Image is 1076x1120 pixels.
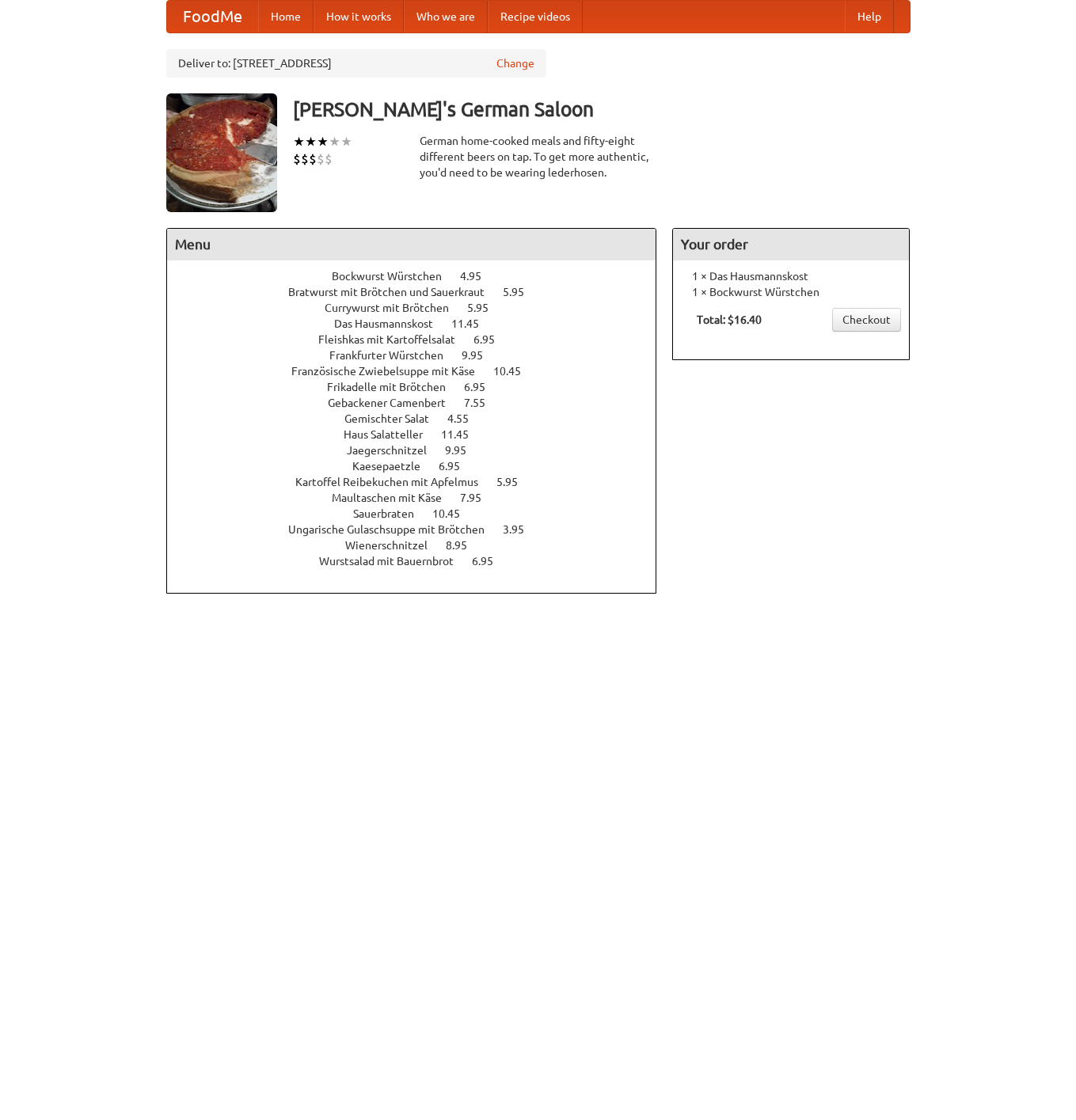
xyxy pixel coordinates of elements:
li: 1 × Bockwurst Würstchen [681,284,901,300]
li: ★ [317,133,329,150]
span: Kaesepaetzle [352,460,436,473]
a: Bratwurst mit Brötchen und Sauerkraut 5.95 [288,286,553,298]
span: Bratwurst mit Brötchen und Sauerkraut [288,286,500,298]
span: 4.55 [447,412,485,425]
a: Recipe videos [488,1,583,32]
a: Wurstsalad mit Bauernbrot 6.95 [319,555,523,568]
a: Ungarische Gulaschsuppe mit Brötchen 3.95 [288,523,553,536]
span: Wienerschnitzel [345,539,443,552]
span: 10.45 [493,365,537,378]
img: angular.jpg [166,93,277,212]
a: Home [258,1,314,32]
a: Frankfurter Würstchen 9.95 [329,349,512,362]
a: Maultaschen mit Käse 7.95 [332,492,511,504]
span: 8.95 [446,539,483,552]
li: ★ [293,133,305,150]
span: Haus Salatteller [344,428,439,441]
span: Ungarische Gulaschsuppe mit Brötchen [288,523,500,536]
span: Französische Zwiebelsuppe mit Käse [291,365,491,378]
a: Französische Zwiebelsuppe mit Käse 10.45 [291,365,550,378]
a: Fleishkas mit Kartoffelsalat 6.95 [318,333,524,346]
h4: Menu [167,229,656,260]
div: Deliver to: [STREET_ADDRESS] [166,49,546,78]
li: $ [309,150,317,168]
b: Total: $16.40 [697,313,762,326]
a: Gebackener Camenbert 7.55 [328,397,515,409]
a: Currywurst mit Brötchen 5.95 [325,302,518,314]
a: Bockwurst Würstchen 4.95 [332,270,511,283]
span: 5.95 [503,286,540,298]
a: Sauerbraten 10.45 [353,507,489,520]
span: 4.95 [460,270,497,283]
a: Jaegerschnitzel 9.95 [347,444,496,457]
span: 7.55 [464,397,501,409]
span: 5.95 [467,302,504,314]
span: Fleishkas mit Kartoffelsalat [318,333,471,346]
span: 6.95 [439,460,476,473]
li: ★ [340,133,352,150]
span: Currywurst mit Brötchen [325,302,465,314]
h4: Your order [673,229,909,260]
span: 5.95 [496,476,534,488]
a: Frikadelle mit Brötchen 6.95 [327,381,515,393]
span: Wurstsalad mit Bauernbrot [319,555,470,568]
li: 1 × Das Hausmannskost [681,268,901,284]
span: Sauerbraten [353,507,430,520]
span: Kartoffel Reibekuchen mit Apfelmus [295,476,494,488]
span: 10.45 [432,507,476,520]
span: Das Hausmannskost [334,317,449,330]
span: 11.45 [451,317,495,330]
a: Kartoffel Reibekuchen mit Apfelmus 5.95 [295,476,547,488]
li: $ [293,150,301,168]
a: Change [496,55,534,71]
a: Help [845,1,894,32]
li: $ [317,150,325,168]
div: German home-cooked meals and fifty-eight different beers on tap. To get more authentic, you'd nee... [420,133,657,180]
a: Haus Salatteller 11.45 [344,428,498,441]
li: ★ [329,133,340,150]
li: $ [301,150,309,168]
span: 6.95 [473,333,511,346]
span: Gebackener Camenbert [328,397,462,409]
span: Frikadelle mit Brötchen [327,381,462,393]
h3: [PERSON_NAME]'s German Saloon [293,93,911,125]
span: Jaegerschnitzel [347,444,443,457]
span: Maultaschen mit Käse [332,492,458,504]
a: Who we are [404,1,488,32]
span: Bockwurst Würstchen [332,270,458,283]
span: 6.95 [464,381,501,393]
span: Gemischter Salat [344,412,445,425]
a: Das Hausmannskost 11.45 [334,317,508,330]
li: $ [325,150,333,168]
span: 6.95 [472,555,509,568]
span: 9.95 [462,349,499,362]
a: Gemischter Salat 4.55 [344,412,498,425]
li: ★ [305,133,317,150]
a: Wienerschnitzel 8.95 [345,539,496,552]
span: Frankfurter Würstchen [329,349,459,362]
a: How it works [314,1,404,32]
span: 9.95 [445,444,482,457]
a: Checkout [832,308,901,332]
span: 3.95 [503,523,540,536]
a: Kaesepaetzle 6.95 [352,460,489,473]
a: FoodMe [167,1,258,32]
span: 11.45 [441,428,485,441]
span: 7.95 [460,492,497,504]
